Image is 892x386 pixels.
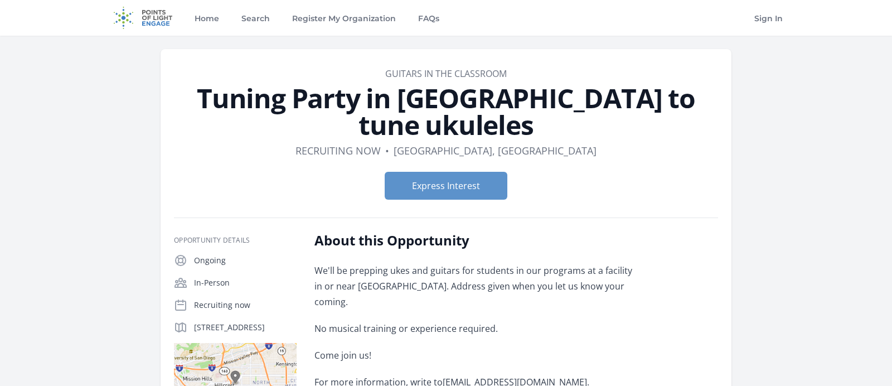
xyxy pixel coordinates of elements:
p: Ongoing [194,255,297,266]
p: No musical training or experience required. [314,321,641,336]
p: Recruiting now [194,300,297,311]
p: [STREET_ADDRESS] [194,322,297,333]
p: Come join us! [314,348,641,363]
dd: [GEOGRAPHIC_DATA], [GEOGRAPHIC_DATA] [394,143,597,158]
p: We'll be prepping ukes and guitars for students in our programs at a facility in or near [GEOGRAP... [314,263,641,310]
h1: Tuning Party in [GEOGRAPHIC_DATA] to tune ukuleles [174,85,718,138]
button: Express Interest [385,172,507,200]
h2: About this Opportunity [314,231,641,249]
div: • [385,143,389,158]
h3: Opportunity Details [174,236,297,245]
a: Guitars in the Classroom [385,67,507,80]
p: In-Person [194,277,297,288]
dd: Recruiting now [295,143,381,158]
